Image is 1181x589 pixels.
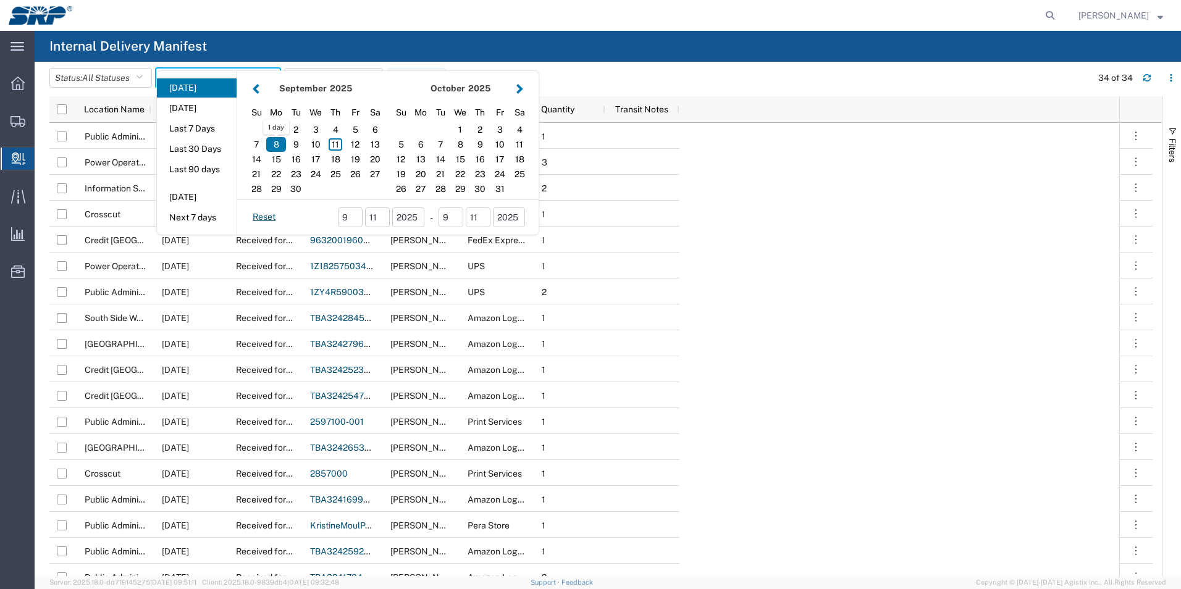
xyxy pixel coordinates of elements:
[157,188,237,207] button: [DATE]
[49,68,152,88] button: Status:All Statuses
[542,365,545,375] span: 1
[542,391,545,401] span: 1
[411,137,431,152] div: 6
[85,209,120,219] span: Crosscut
[306,103,326,122] div: Wednesday
[310,546,390,556] a: TBA324259209813
[326,152,345,167] div: 18
[390,546,461,556] span: Megan Richwine
[450,167,470,182] div: 22
[542,495,545,504] span: 1
[287,579,339,586] span: [DATE] 09:32:48
[490,137,510,152] div: 10
[236,572,353,582] span: Received for Internal Delivery
[390,495,461,504] span: Becky Stockes
[391,182,411,196] div: 26
[253,211,275,223] a: Reset
[236,546,353,556] span: Received for Internal Delivery
[310,287,405,297] a: 1ZY4R5900305479210
[162,417,189,427] span: 09/11/2025
[391,103,411,122] div: Sunday
[85,157,189,167] span: Power Operations Building
[493,207,525,227] input: yyyy
[542,287,547,297] span: 2
[49,31,207,62] h4: Internal Delivery Manifest
[542,417,545,427] span: 1
[326,122,345,137] div: 4
[246,182,266,196] div: 28
[411,182,431,196] div: 27
[85,391,199,401] span: Credit Union Building
[431,103,450,122] div: Tuesday
[392,207,424,227] input: yyyy
[391,152,411,167] div: 12
[490,152,510,167] div: 17
[310,443,392,453] a: TBA324265390094
[306,137,326,152] div: 10
[236,495,353,504] span: Received for Internal Delivery
[450,103,470,122] div: Wednesday
[157,78,237,98] button: [DATE]
[431,152,450,167] div: 14
[236,520,353,530] span: Received for Internal Delivery
[468,313,538,323] span: Amazon Logistics
[286,103,306,122] div: Tuesday
[561,579,593,586] a: Feedback
[470,137,490,152] div: 9
[466,207,490,227] input: dd
[542,235,545,245] span: 1
[85,365,199,375] span: Credit Union Building
[411,167,431,182] div: 20
[345,152,365,167] div: 19
[310,339,389,349] a: TBA324279647521
[468,339,538,349] span: Amazon Logistics
[541,104,574,114] span: Quantity
[85,235,199,245] span: Credit Union Building
[976,577,1166,588] span: Copyright © [DATE]-[DATE] Agistix Inc., All Rights Reserved
[439,207,463,227] input: mm
[310,391,389,401] a: TBA324254704871
[246,137,266,152] div: 7
[542,546,545,556] span: 1
[542,132,545,141] span: 1
[286,137,306,152] div: 9
[391,137,411,152] div: 5
[542,157,547,167] span: 3
[390,469,461,478] span: Ramon Velasquez
[450,137,470,152] div: 8
[542,520,545,530] span: 1
[470,167,490,182] div: 23
[266,137,286,152] div: 8
[510,122,529,137] div: 4
[542,443,545,453] span: 1
[162,546,189,556] span: 09/11/2025
[411,152,431,167] div: 13
[468,572,538,582] span: Amazon Logistics
[266,103,286,122] div: Monday
[266,182,286,196] div: 29
[450,182,470,196] div: 29
[365,103,385,122] div: Saturday
[542,339,545,349] span: 1
[390,313,461,323] span: Raldo Moralde
[345,103,365,122] div: Friday
[286,122,306,137] div: 2
[157,208,237,227] button: Next 7 days
[246,167,266,182] div: 21
[85,495,203,504] span: Public Administration Buidling
[490,182,510,196] div: 31
[468,520,510,530] span: Pera Store
[162,443,189,453] span: 09/11/2025
[9,6,72,25] img: logo
[284,68,383,88] button: Saved filters
[431,167,450,182] div: 21
[326,137,345,152] div: 11
[468,443,538,453] span: Amazon Logistics
[510,103,529,122] div: Saturday
[236,469,353,478] span: Received for Internal Delivery
[84,104,145,114] span: Location Name
[236,417,353,427] span: Received for Internal Delivery
[236,391,353,401] span: Received for Internal Delivery
[85,132,203,141] span: Public Administration Buidling
[468,391,538,401] span: Amazon Logistics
